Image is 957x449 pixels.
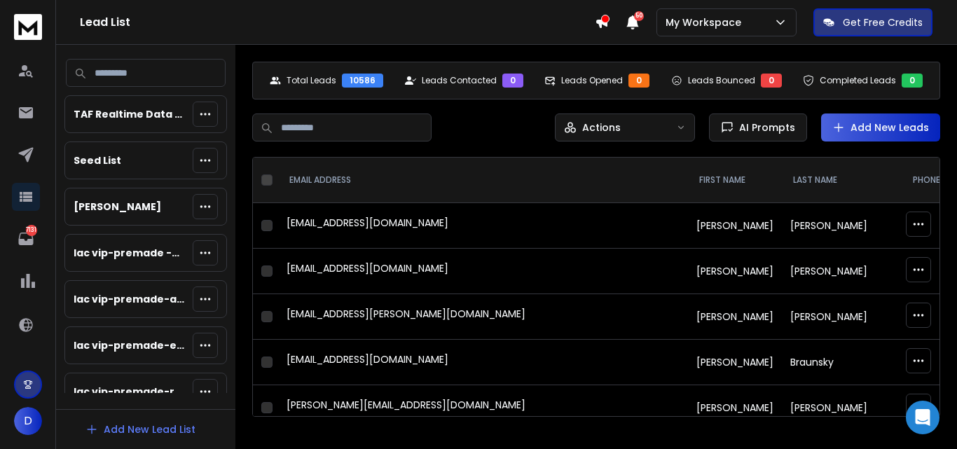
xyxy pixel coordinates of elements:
[74,153,121,167] p: Seed List
[782,158,902,203] th: LAST NAME
[821,113,940,141] button: Add New Leads
[628,74,649,88] div: 0
[287,216,680,235] div: [EMAIL_ADDRESS][DOMAIN_NAME]
[761,74,782,88] div: 0
[74,415,207,443] button: Add New Lead List
[74,292,187,306] p: lac vip-premade-asset protection
[502,74,523,88] div: 0
[74,200,161,214] p: [PERSON_NAME]
[782,340,902,385] td: Braunsky
[832,120,929,134] a: Add New Leads
[688,203,782,249] td: [PERSON_NAME]
[74,246,187,260] p: lac vip-premade -wealth preservation
[820,75,896,86] p: Completed Leads
[902,74,923,88] div: 0
[26,225,37,236] p: 7131
[709,113,807,141] button: AI Prompts
[782,385,902,431] td: [PERSON_NAME]
[74,338,187,352] p: lac vip-premade-estate planning
[287,307,680,326] div: [EMAIL_ADDRESS][PERSON_NAME][DOMAIN_NAME]
[422,75,497,86] p: Leads Contacted
[12,225,40,253] a: 7131
[634,11,644,21] span: 50
[688,340,782,385] td: [PERSON_NAME]
[80,14,595,31] h1: Lead List
[342,74,383,88] div: 10586
[74,107,187,121] p: TAF Realtime Data Stream
[287,398,680,417] div: [PERSON_NAME][EMAIL_ADDRESS][DOMAIN_NAME]
[14,407,42,435] button: D
[688,158,782,203] th: FIRST NAME
[906,401,939,434] div: Open Intercom Messenger
[782,203,902,249] td: [PERSON_NAME]
[287,261,680,281] div: [EMAIL_ADDRESS][DOMAIN_NAME]
[278,158,688,203] th: EMAIL ADDRESS
[287,352,680,372] div: [EMAIL_ADDRESS][DOMAIN_NAME]
[666,15,747,29] p: My Workspace
[688,294,782,340] td: [PERSON_NAME]
[813,8,932,36] button: Get Free Credits
[688,385,782,431] td: [PERSON_NAME]
[561,75,623,86] p: Leads Opened
[74,385,187,399] p: lac vip-premade-real estate planning
[734,120,795,134] span: AI Prompts
[843,15,923,29] p: Get Free Credits
[582,120,621,134] p: Actions
[14,14,42,40] img: logo
[782,294,902,340] td: [PERSON_NAME]
[688,75,755,86] p: Leads Bounced
[782,249,902,294] td: [PERSON_NAME]
[688,249,782,294] td: [PERSON_NAME]
[287,75,336,86] p: Total Leads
